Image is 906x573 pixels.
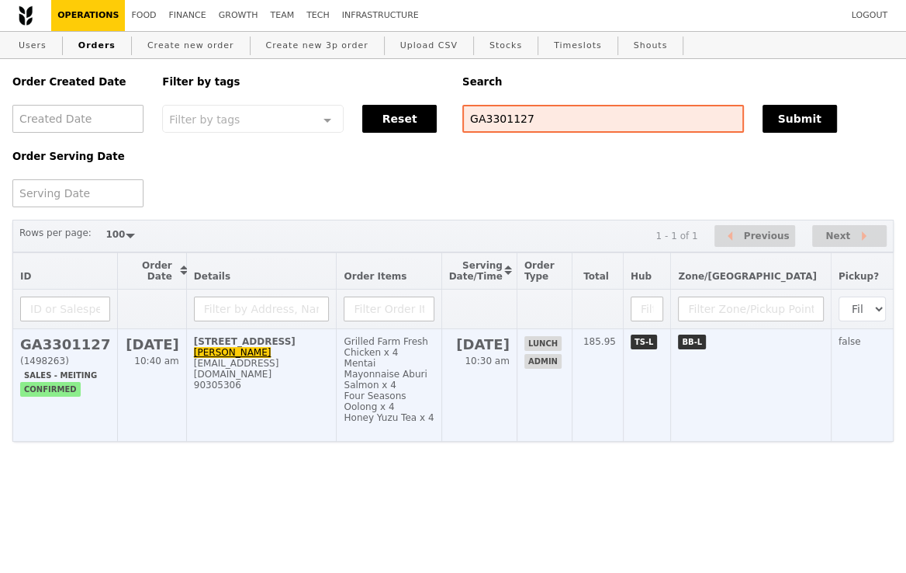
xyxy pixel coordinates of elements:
[678,271,817,282] span: Zone/[GEOGRAPHIC_DATA]
[344,271,406,282] span: Order Items
[631,297,664,321] input: Filter Hub
[141,32,240,60] a: Create new order
[344,391,434,412] div: Four Seasons Oolong x 4
[169,112,240,126] span: Filter by tags
[194,347,271,358] a: [PERSON_NAME]
[12,151,144,162] h5: Order Serving Date
[194,271,230,282] span: Details
[631,335,658,349] span: TS-L
[20,297,110,321] input: ID or Salesperson name
[20,271,31,282] span: ID
[260,32,375,60] a: Create new 3p order
[762,105,837,133] button: Submit
[678,335,706,349] span: BB-L
[344,297,434,321] input: Filter Order Items
[631,271,652,282] span: Hub
[344,336,434,358] div: Grilled Farm Fresh Chicken x 4
[12,32,53,60] a: Users
[20,356,110,366] div: (1498263)
[524,354,562,369] span: admin
[825,227,850,245] span: Next
[72,32,122,60] a: Orders
[20,336,110,352] h2: GA3301127
[125,336,178,352] h2: [DATE]
[19,225,92,241] label: Rows per page:
[362,105,437,133] button: Reset
[194,380,330,391] div: 90305306
[12,105,144,133] input: Created Date
[483,32,528,60] a: Stocks
[628,32,674,60] a: Shouts
[20,382,81,397] span: confirmed
[655,231,697,241] div: 1 - 1 of 1
[462,76,894,88] h5: Search
[194,358,330,380] div: [EMAIL_ADDRESS][DOMAIN_NAME]
[839,336,861,347] span: false
[548,32,607,60] a: Timeslots
[449,336,510,352] h2: [DATE]
[812,225,887,248] button: Next
[465,356,509,366] span: 10:30 am
[583,336,616,347] span: 185.95
[839,271,879,282] span: Pickup?
[524,260,555,282] span: Order Type
[12,76,144,88] h5: Order Created Date
[714,225,795,248] button: Previous
[20,368,101,383] span: Sales - Meiting
[744,227,790,245] span: Previous
[524,336,562,351] span: lunch
[462,105,744,133] input: Search any field
[194,297,330,321] input: Filter by Address, Name, Email, Mobile
[394,32,464,60] a: Upload CSV
[678,297,824,321] input: Filter Zone/Pickup Point
[162,76,444,88] h5: Filter by tags
[344,412,434,423] div: Honey Yuzu Tea x 4
[194,336,330,347] div: [STREET_ADDRESS]
[134,356,178,366] span: 10:40 am
[344,358,434,391] div: Mentai Mayonnaise Aburi Salmon x 4
[19,5,33,26] img: Grain logo
[12,179,144,207] input: Serving Date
